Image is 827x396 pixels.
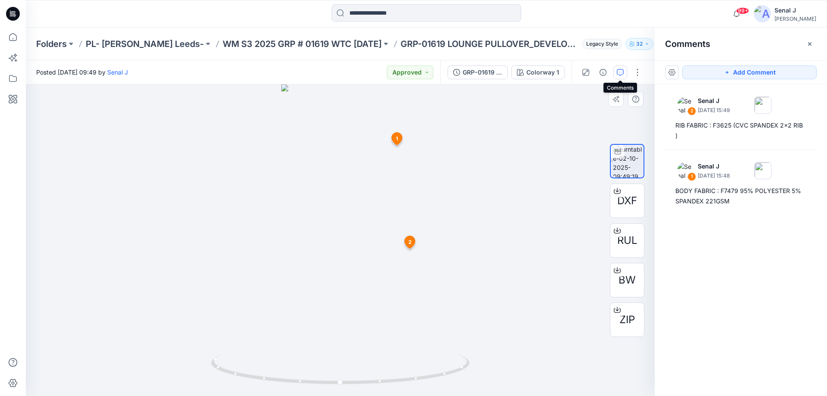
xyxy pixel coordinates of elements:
[36,68,128,77] span: Posted [DATE] 09:49 by
[107,69,128,76] a: Senal J
[687,107,696,115] div: 2
[86,38,204,50] a: PL- [PERSON_NAME] Leeds-
[698,171,730,180] p: [DATE] 15:48
[617,233,637,248] span: RUL
[596,65,610,79] button: Details
[687,172,696,181] div: 1
[774,16,816,22] div: [PERSON_NAME]
[617,193,637,209] span: DXF
[36,38,67,50] a: Folders
[677,97,694,114] img: Senal J
[625,38,653,50] button: 32
[682,65,817,79] button: Add Comment
[582,39,622,49] span: Legacy Style
[613,145,644,178] img: turntable-02-10-2025-09:49:19
[774,5,816,16] div: Senal J
[754,5,771,22] img: avatar
[665,39,710,49] h2: Comments
[698,161,730,171] p: Senal J
[636,39,643,49] p: 32
[463,68,502,77] div: GRP-01619 LOUNGE PULLOVER_DEVELOPMENT
[511,65,565,79] button: Colorway 1
[698,96,730,106] p: Senal J
[619,272,636,288] span: BW
[675,186,806,206] div: BODY FABRIC : F7479 95% POLYESTER 5% SPANDEX 221GSM
[526,68,559,77] div: Colorway 1
[223,38,382,50] a: WM S3 2025 GRP # 01619 WTC [DATE]
[698,106,730,115] p: [DATE] 15:49
[675,120,806,141] div: RIB FABRIC : F3625 (CVC SPANDEX 2x2 RIB )
[619,312,635,327] span: ZIP
[448,65,508,79] button: GRP-01619 LOUNGE PULLOVER_DEVELOPMENT
[736,7,749,14] span: 99+
[401,38,579,50] p: GRP-01619 LOUNGE PULLOVER_DEVELOPMENT
[579,38,622,50] button: Legacy Style
[677,162,694,179] img: Senal J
